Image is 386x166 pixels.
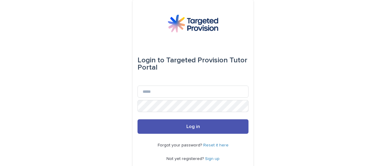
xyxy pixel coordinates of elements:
[138,57,164,64] span: Login to
[166,157,205,161] span: Not yet registered?
[138,52,248,76] div: Targeted Provision Tutor Portal
[158,143,203,147] span: Forgot your password?
[205,157,220,161] a: Sign up
[186,124,200,129] span: Log in
[203,143,229,147] a: Reset it here
[168,14,218,33] img: M5nRWzHhSzIhMunXDL62
[138,119,248,134] button: Log in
